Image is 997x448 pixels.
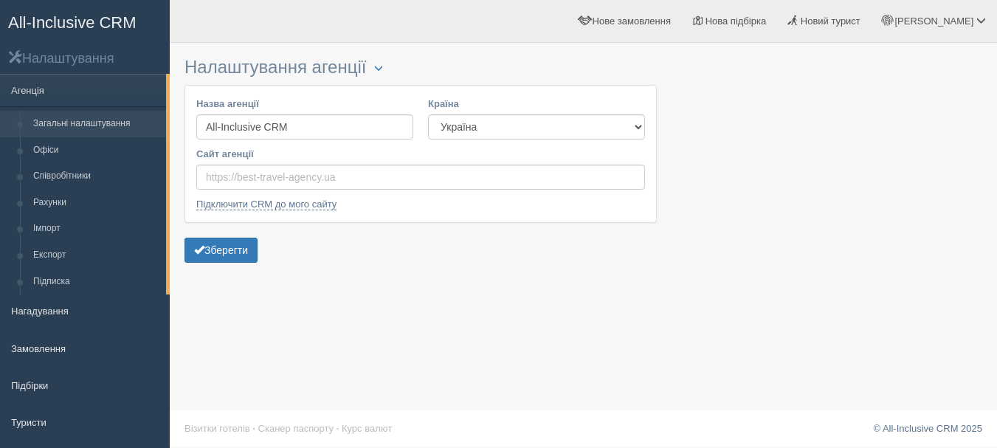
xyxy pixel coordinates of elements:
[184,238,258,263] button: Зберегти
[252,423,255,434] span: ·
[196,147,645,161] label: Сайт агенції
[196,199,337,210] a: Підключити CRM до мого сайту
[196,165,645,190] input: https://best-travel-agency.ua
[873,423,982,434] a: © All-Inclusive CRM 2025
[1,1,169,41] a: All-Inclusive CRM
[258,423,334,434] a: Сканер паспорту
[27,137,166,164] a: Офіси
[8,13,137,32] span: All-Inclusive CRM
[337,423,339,434] span: ·
[27,190,166,216] a: Рахунки
[27,269,166,295] a: Підписка
[27,163,166,190] a: Співробітники
[27,111,166,137] a: Загальні налаштування
[196,97,413,111] label: Назва агенції
[184,423,250,434] a: Візитки готелів
[428,97,645,111] label: Країна
[593,15,671,27] span: Нове замовлення
[706,15,767,27] span: Нова підбірка
[184,58,657,77] h3: Налаштування агенції
[27,242,166,269] a: Експорт
[342,423,392,434] a: Курс валют
[27,216,166,242] a: Імпорт
[894,15,973,27] span: [PERSON_NAME]
[801,15,860,27] span: Новий турист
